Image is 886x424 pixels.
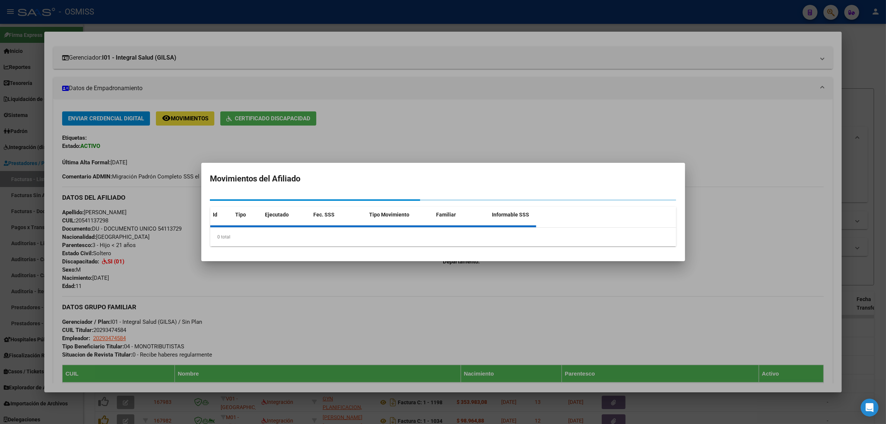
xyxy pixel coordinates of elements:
span: Tipo [236,212,246,218]
datatable-header-cell: Tipo Movimiento [367,207,434,223]
datatable-header-cell: Id [210,207,233,223]
datatable-header-cell: Informable SSS [489,207,545,223]
span: Ejecutado [265,212,289,218]
div: Open Intercom Messenger [861,399,879,417]
span: Familiar [436,212,456,218]
span: Tipo Movimiento [370,212,410,218]
h2: Movimientos del Afiliado [210,172,676,186]
datatable-header-cell: Fec. SSS [311,207,367,223]
datatable-header-cell: Ejecutado [262,207,311,223]
datatable-header-cell: Familiar [434,207,489,223]
span: Id [213,212,218,218]
span: Informable SSS [492,212,530,218]
span: Fec. SSS [314,212,335,218]
datatable-header-cell: Tipo [233,207,262,223]
div: 0 total [210,228,676,246]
